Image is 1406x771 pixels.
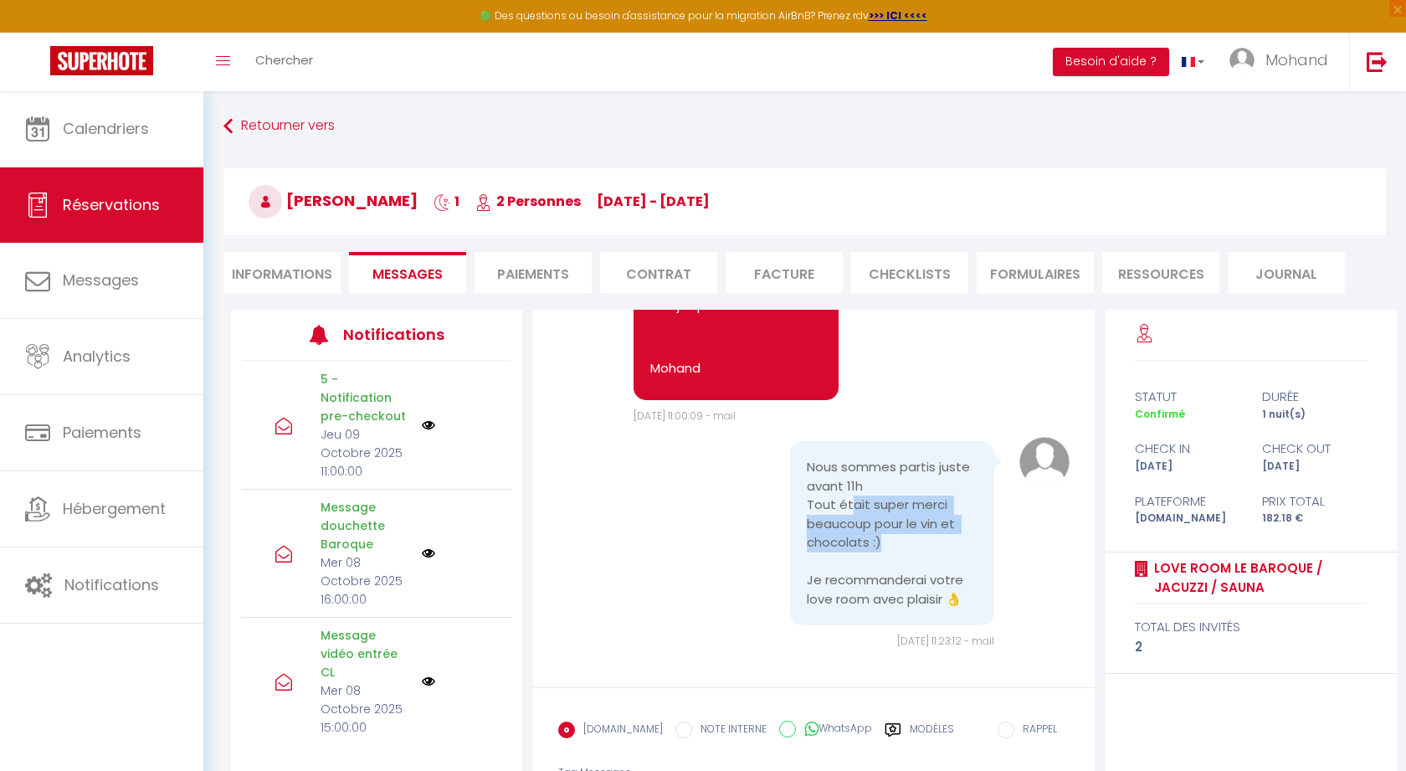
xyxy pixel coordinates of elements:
[1124,439,1251,459] div: check in
[726,252,843,293] li: Facture
[1251,459,1378,475] div: [DATE]
[422,547,435,560] img: NO IMAGE
[977,252,1094,293] li: FORMULAIRES
[1135,637,1368,657] div: 2
[1014,722,1057,740] label: RAPPEL
[1265,49,1328,70] span: Mohand
[63,422,141,443] span: Paiements
[63,118,149,139] span: Calendriers
[223,252,341,293] li: Informations
[650,359,821,378] p: Mohand
[321,498,411,553] p: Message douchette Baroque
[910,722,954,751] label: Modèles
[1251,407,1378,423] div: 1 nuit(s)
[1019,437,1070,487] img: avatar.png
[692,722,767,740] label: NOTE INTERNE
[1124,491,1251,511] div: Plateforme
[321,425,411,481] p: Jeu 09 Octobre 2025 11:00:00
[321,681,411,737] p: Mer 08 Octobre 2025 15:00:00
[243,33,326,91] a: Chercher
[343,316,455,353] h3: Notifications
[63,194,160,215] span: Réservations
[634,409,736,423] span: [DATE] 11:00:09 - mail
[255,51,313,69] span: Chercher
[1251,511,1378,527] div: 182.18 €
[796,721,872,739] label: WhatsApp
[249,190,418,211] span: [PERSON_NAME]
[1124,387,1251,407] div: statut
[1102,252,1219,293] li: Ressources
[63,346,131,367] span: Analytics
[64,574,159,595] span: Notifications
[851,252,968,293] li: CHECKLISTS
[1124,459,1251,475] div: [DATE]
[63,270,139,290] span: Messages
[1251,387,1378,407] div: durée
[475,252,592,293] li: Paiements
[1217,33,1349,91] a: ... Mohand
[869,8,927,23] a: >>> ICI <<<<
[807,458,978,609] pre: Nous sommes partis juste avant 11h Tout était super merci beaucoup pour le vin et chocolats :) Je...
[1053,48,1169,76] button: Besoin d'aide ?
[1135,617,1368,637] div: total des invités
[63,498,166,519] span: Hébergement
[475,192,581,211] span: 2 Personnes
[600,252,717,293] li: Contrat
[1229,48,1255,73] img: ...
[575,722,663,740] label: [DOMAIN_NAME]
[422,419,435,432] img: NO IMAGE
[1367,51,1388,72] img: logout
[422,675,435,688] img: NO IMAGE
[1124,511,1251,527] div: [DOMAIN_NAME]
[1148,558,1368,598] a: Love Room Le Baroque / Jacuzzi / Sauna
[897,634,994,648] span: [DATE] 11:23:12 - mail
[434,192,459,211] span: 1
[321,553,411,609] p: Mer 08 Octobre 2025 16:00:00
[1228,252,1345,293] li: Journal
[223,111,1386,141] a: Retourner vers
[372,265,443,284] span: Messages
[1251,439,1378,459] div: check out
[321,370,411,425] p: 5 - Notification pre-checkout
[1135,407,1185,421] span: Confirmé
[321,626,411,681] p: Message vidéo entrée CL
[50,46,153,75] img: Super Booking
[597,192,710,211] span: [DATE] - [DATE]
[1251,491,1378,511] div: Prix total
